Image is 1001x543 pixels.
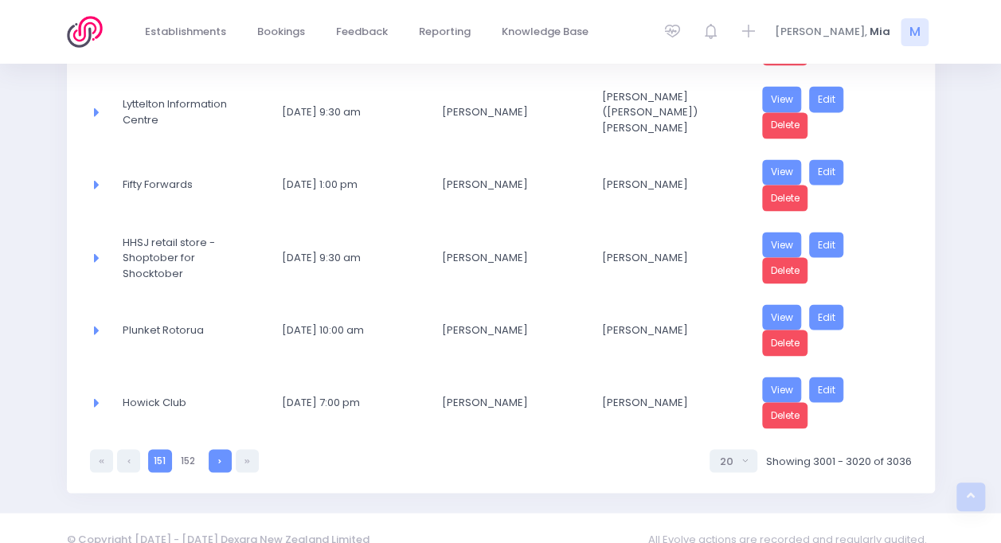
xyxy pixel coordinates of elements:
a: 152 [176,449,201,472]
td: Jackie Foulkes [592,221,752,294]
td: Amiria Taylor [432,294,592,366]
a: Previous [117,449,140,472]
td: <a href="https://3sfl.stjis.org.nz/booking/c57478ff-fa6f-4b99-a39f-fd21cfec5846" class="btn btn-p... [752,76,912,148]
span: Plunket Rotorua [123,322,245,338]
span: [DATE] 10:00 am [282,322,405,338]
span: [PERSON_NAME] [602,249,725,265]
a: Edit [809,377,844,403]
a: Bookings [244,17,319,48]
a: Feedback [323,17,401,48]
a: View [762,304,802,330]
a: View [762,377,802,403]
a: Last [236,449,259,472]
td: Fifty Forwards [112,149,272,221]
td: <a href="https://3sfl.stjis.org.nz/booking/21286a2d-62a5-46b4-8a6a-9fd65f946018" class="btn btn-p... [752,149,912,221]
td: 16 October 2025 1:00 pm [272,149,432,221]
a: View [762,159,802,186]
span: M [901,18,929,46]
a: Delete [762,112,808,139]
span: [PERSON_NAME] ([PERSON_NAME]) [PERSON_NAME] [602,89,725,136]
td: 16 October 2025 9:30 am [272,76,432,148]
span: HHSJ retail store - Shoptober for Shocktober [123,234,245,281]
a: Reporting [406,17,484,48]
span: [PERSON_NAME] [602,394,725,410]
td: Lyttelton Information Centre [112,76,272,148]
a: Next [209,449,232,472]
a: Delete [762,257,808,283]
td: Annette Binnie [592,294,752,366]
span: [PERSON_NAME], [775,24,867,40]
a: View [762,232,802,258]
span: [PERSON_NAME] [442,104,565,120]
a: Edit [809,232,844,258]
span: Establishments [145,24,226,40]
span: Knowledge Base [502,24,588,40]
span: Fifty Forwards [123,177,245,193]
td: <a href="https://3sfl.stjis.org.nz/booking/fd2719d6-3c23-46e4-9ec5-f637958dc7ad" class="btn btn-p... [752,221,912,294]
a: Edit [809,86,844,112]
td: <a href="https://3sfl.stjis.org.nz/booking/15ff8748-dd49-4f79-b35d-2fdd141d32a5" class="btn btn-p... [752,366,912,439]
span: Mia [870,24,890,40]
div: 20 [720,453,737,469]
span: Howick Club [123,394,245,410]
span: Lyttelton Information Centre [123,96,245,127]
a: Knowledge Base [489,17,602,48]
td: Ann Carter [432,149,592,221]
td: Jacqueline Newbound [432,76,592,148]
a: 151 [148,449,171,472]
td: <a href="https://3sfl.stjis.org.nz/booking/0e76c312-3f7d-47d6-9a41-b026fb61a51c" class="btn btn-p... [752,294,912,366]
span: [DATE] 1:00 pm [282,177,405,193]
td: Samantha Jones [592,149,752,221]
td: Indu Bajwa [592,366,752,439]
td: 21 October 2025 7:00 pm [272,366,432,439]
span: Bookings [257,24,305,40]
span: Showing 3001 - 3020 of 3036 [765,453,911,469]
a: Establishments [132,17,240,48]
button: Select page size [710,449,757,472]
img: Logo [67,16,112,48]
a: Delete [762,402,808,428]
td: Plunket Rotorua [112,294,272,366]
a: Edit [809,304,844,330]
span: Reporting [419,24,471,40]
a: Edit [809,159,844,186]
td: Kerry Eisenhut [432,366,592,439]
td: 21 October 2025 10:00 am [272,294,432,366]
td: 21 October 2025 9:30 am [272,221,432,294]
span: [PERSON_NAME] [442,394,565,410]
td: HHSJ retail store - Shoptober for Shocktober [112,221,272,294]
span: [PERSON_NAME] [442,249,565,265]
a: View [762,86,802,112]
span: [PERSON_NAME] [442,177,565,193]
span: Feedback [336,24,388,40]
a: First [90,449,113,472]
td: Annabel Sim [432,221,592,294]
a: Delete [762,330,808,356]
td: Howick Club [112,366,272,439]
span: [DATE] 9:30 am [282,249,405,265]
span: [DATE] 7:00 pm [282,394,405,410]
span: [PERSON_NAME] [442,322,565,338]
td: Robert (Bob) Palmer [592,76,752,148]
span: [PERSON_NAME] [602,322,725,338]
span: [PERSON_NAME] [602,177,725,193]
span: [DATE] 9:30 am [282,104,405,120]
a: Delete [762,185,808,211]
